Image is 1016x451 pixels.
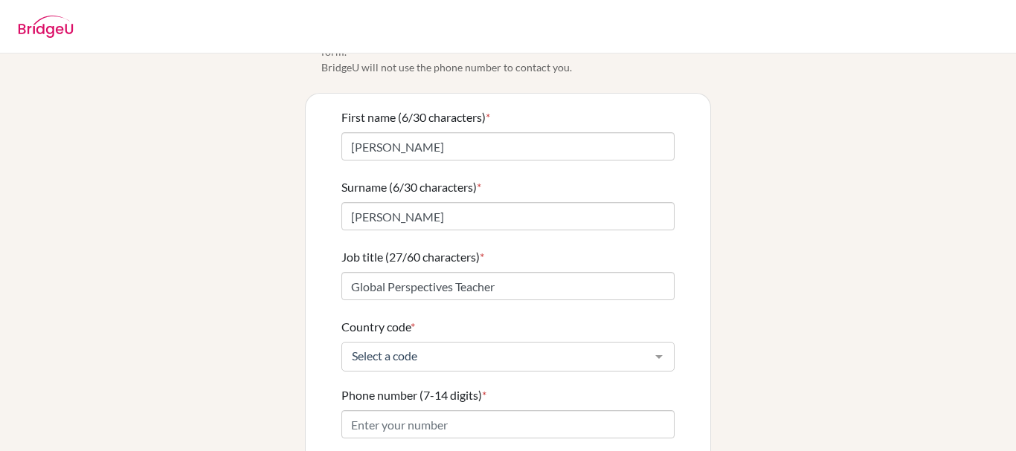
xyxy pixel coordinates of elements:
[348,348,644,363] span: Select a code
[341,318,415,336] label: Country code
[341,386,486,404] label: Phone number (7-14 digits)
[341,410,675,438] input: Enter your number
[341,108,490,126] label: First name (6/30 characters)
[341,132,675,160] input: Enter your first name
[341,202,675,230] input: Enter your surname
[18,16,74,38] img: BridgeU logo
[341,248,484,266] label: Job title (27/60 characters)
[341,272,675,300] input: Enter your job title
[341,178,481,196] label: Surname (6/30 characters)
